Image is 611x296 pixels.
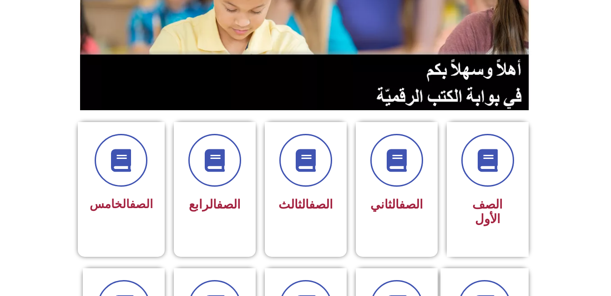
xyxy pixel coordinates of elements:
span: الرابع [189,197,241,212]
span: الصف الأول [472,197,503,226]
a: الصف [399,197,423,212]
span: الخامس [90,197,153,211]
span: الثالث [278,197,333,212]
a: الصف [217,197,241,212]
a: الصف [309,197,333,212]
span: الثاني [370,197,423,212]
a: الصف [130,197,153,211]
